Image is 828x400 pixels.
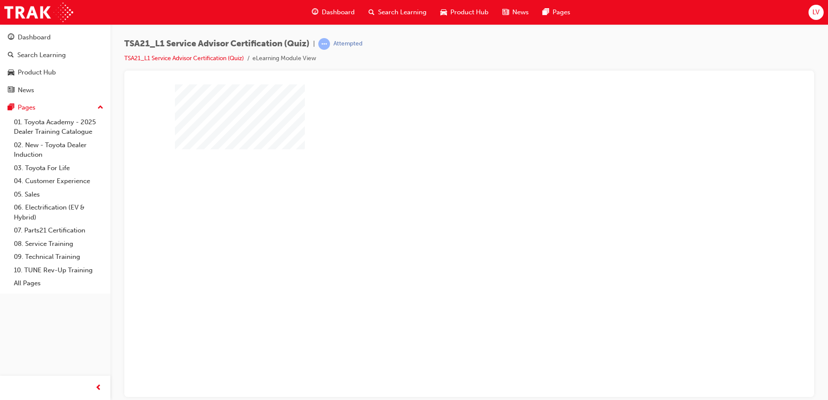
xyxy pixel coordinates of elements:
[536,3,577,21] a: pages-iconPages
[10,264,107,277] a: 10. TUNE Rev-Up Training
[8,52,14,59] span: search-icon
[8,104,14,112] span: pages-icon
[3,28,107,100] button: DashboardSearch LearningProduct HubNews
[313,39,315,49] span: |
[553,7,570,17] span: Pages
[378,7,427,17] span: Search Learning
[18,68,56,77] div: Product Hub
[369,7,375,18] span: search-icon
[543,7,549,18] span: pages-icon
[495,3,536,21] a: news-iconNews
[362,3,433,21] a: search-iconSearch Learning
[10,174,107,188] a: 04. Customer Experience
[312,7,318,18] span: guage-icon
[3,82,107,98] a: News
[3,47,107,63] a: Search Learning
[10,237,107,251] a: 08. Service Training
[3,29,107,45] a: Dashboard
[252,54,316,64] li: eLearning Module View
[318,38,330,50] span: learningRecordVerb_ATTEMPT-icon
[10,201,107,224] a: 06. Electrification (EV & Hybrid)
[18,32,51,42] div: Dashboard
[18,103,36,113] div: Pages
[10,277,107,290] a: All Pages
[433,3,495,21] a: car-iconProduct Hub
[3,100,107,116] button: Pages
[4,3,73,22] img: Trak
[809,5,824,20] button: LV
[10,224,107,237] a: 07. Parts21 Certification
[812,7,819,17] span: LV
[97,102,103,113] span: up-icon
[8,34,14,42] span: guage-icon
[10,250,107,264] a: 09. Technical Training
[124,55,244,62] a: TSA21_L1 Service Advisor Certification (Quiz)
[10,139,107,161] a: 02. New - Toyota Dealer Induction
[10,188,107,201] a: 05. Sales
[502,7,509,18] span: news-icon
[322,7,355,17] span: Dashboard
[333,40,362,48] div: Attempted
[305,3,362,21] a: guage-iconDashboard
[8,69,14,77] span: car-icon
[3,65,107,81] a: Product Hub
[95,383,102,394] span: prev-icon
[18,85,34,95] div: News
[10,116,107,139] a: 01. Toyota Academy - 2025 Dealer Training Catalogue
[8,87,14,94] span: news-icon
[17,50,66,60] div: Search Learning
[440,7,447,18] span: car-icon
[450,7,488,17] span: Product Hub
[512,7,529,17] span: News
[10,161,107,175] a: 03. Toyota For Life
[124,39,310,49] span: TSA21_L1 Service Advisor Certification (Quiz)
